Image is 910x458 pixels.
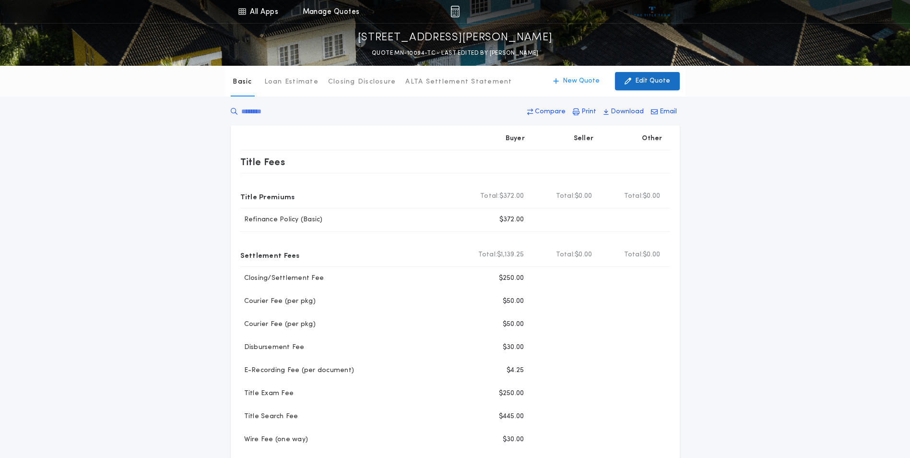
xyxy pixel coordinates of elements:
b: Total: [478,250,497,260]
p: Title Premiums [240,189,295,204]
p: $250.00 [499,274,524,283]
p: $30.00 [503,343,524,352]
b: Total: [624,250,643,260]
b: Total: [624,192,643,201]
p: $50.00 [503,320,524,329]
p: Other [642,134,662,144]
p: Seller [574,134,594,144]
p: Basic [233,77,252,87]
p: Courier Fee (per pkg) [240,320,316,329]
p: Refinance Policy (Basic) [240,215,323,225]
p: QUOTE MN-10094-TC - LAST EDITED BY [PERSON_NAME] [372,48,538,58]
button: Download [601,103,647,121]
p: Edit Quote [635,76,670,86]
p: Title Exam Fee [240,389,294,398]
span: $0.00 [575,250,592,260]
p: Closing Disclosure [328,77,396,87]
p: Wire Fee (one way) [240,435,308,445]
img: vs-icon [634,7,670,16]
p: $50.00 [503,297,524,306]
button: Edit Quote [615,72,680,90]
p: New Quote [563,76,600,86]
b: Total: [480,192,499,201]
p: Courier Fee (per pkg) [240,297,316,306]
p: $250.00 [499,389,524,398]
button: New Quote [544,72,609,90]
span: $1,139.25 [497,250,524,260]
b: Total: [556,192,575,201]
p: Disbursement Fee [240,343,305,352]
span: $372.00 [499,192,524,201]
p: Settlement Fees [240,247,300,263]
p: Buyer [506,134,525,144]
button: Email [648,103,680,121]
img: img [450,6,460,17]
p: Download [611,107,644,117]
p: ALTA Settlement Statement [405,77,512,87]
p: Compare [535,107,566,117]
span: $0.00 [643,192,660,201]
p: Title Search Fee [240,412,298,422]
button: Print [570,103,599,121]
button: Compare [524,103,568,121]
b: Total: [556,250,575,260]
p: [STREET_ADDRESS][PERSON_NAME] [358,30,553,46]
p: $445.00 [499,412,524,422]
span: $0.00 [575,192,592,201]
p: Title Fees [240,154,285,169]
p: Loan Estimate [264,77,319,87]
span: $0.00 [643,250,660,260]
p: Closing/Settlement Fee [240,274,324,283]
p: $30.00 [503,435,524,445]
p: E-Recording Fee (per document) [240,366,355,375]
p: Print [581,107,596,117]
p: $4.25 [507,366,524,375]
p: $372.00 [499,215,524,225]
p: Email [660,107,677,117]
